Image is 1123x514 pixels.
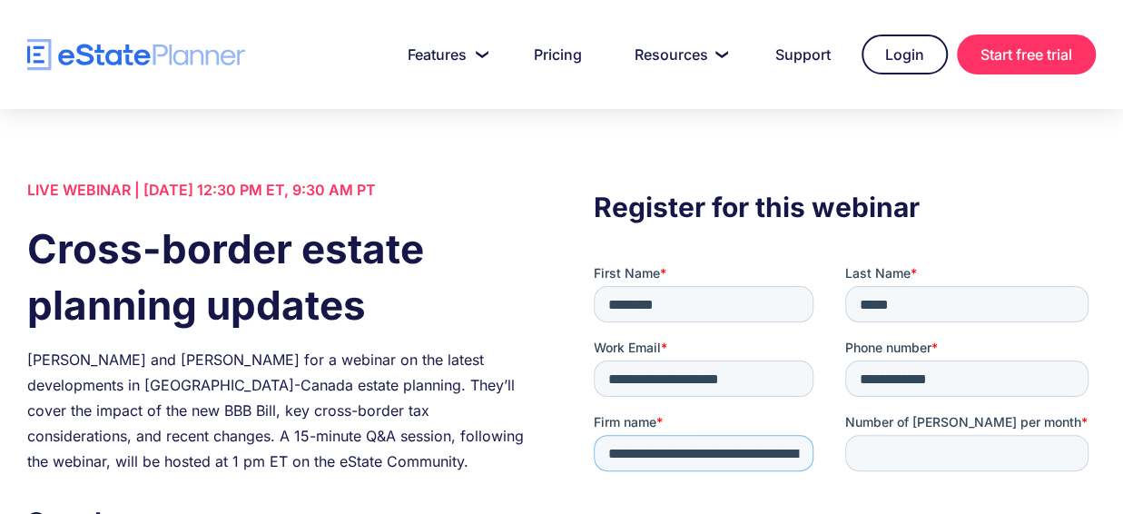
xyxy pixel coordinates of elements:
[957,35,1096,74] a: Start free trial
[27,221,529,333] h1: Cross-border estate planning updates
[594,186,1096,228] h3: Register for this webinar
[754,36,852,73] a: Support
[27,39,245,71] a: home
[27,177,529,203] div: LIVE WEBINAR | [DATE] 12:30 PM ET, 9:30 AM PT
[512,36,604,73] a: Pricing
[27,347,529,474] div: [PERSON_NAME] and [PERSON_NAME] for a webinar on the latest developments in [GEOGRAPHIC_DATA]-Can...
[613,36,744,73] a: Resources
[386,36,503,73] a: Features
[862,35,948,74] a: Login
